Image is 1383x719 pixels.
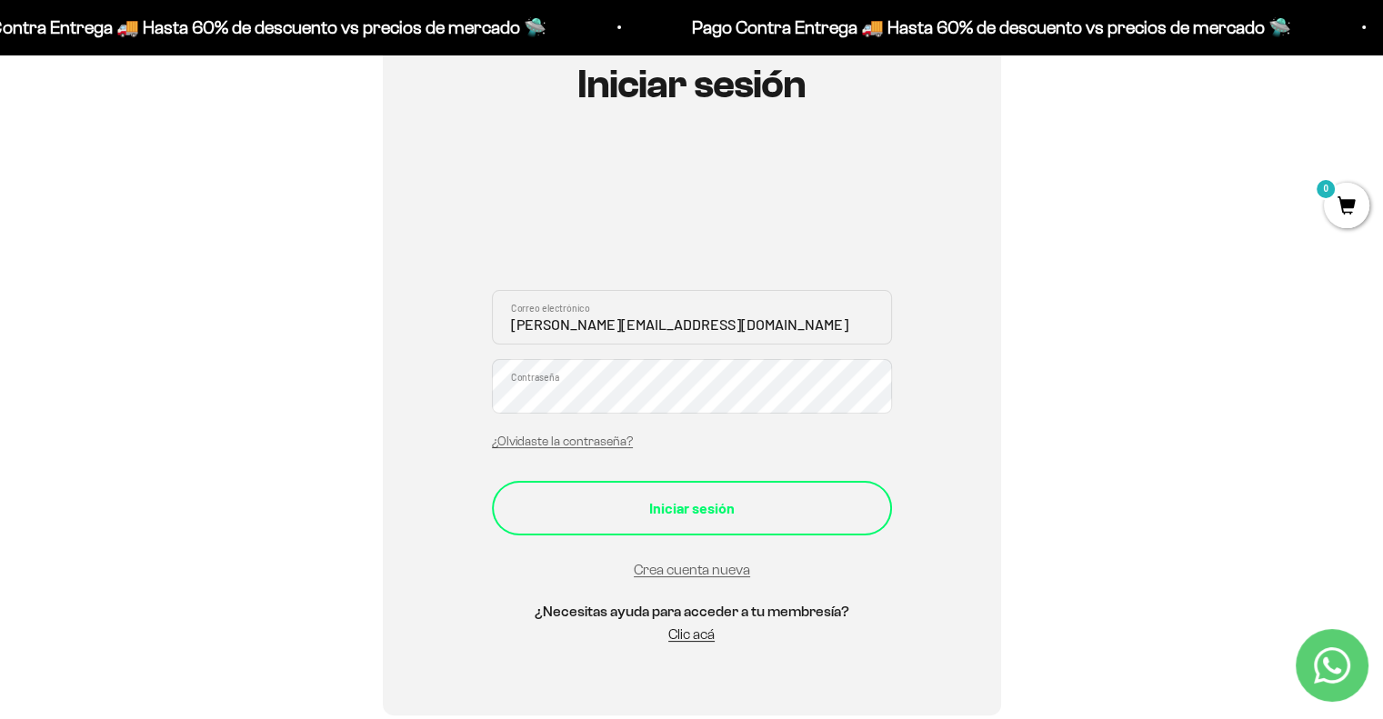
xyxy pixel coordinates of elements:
a: Crea cuenta nueva [634,562,750,577]
h1: Iniciar sesión [492,63,892,106]
a: ¿Olvidaste la contraseña? [492,434,633,448]
a: 0 [1324,197,1369,217]
mark: 0 [1315,178,1337,200]
p: Pago Contra Entrega 🚚 Hasta 60% de descuento vs precios de mercado 🛸 [685,13,1284,42]
iframe: Social Login Buttons [492,160,892,268]
button: Iniciar sesión [492,481,892,535]
div: Iniciar sesión [528,496,856,520]
h5: ¿Necesitas ayuda para acceder a tu membresía? [492,600,892,624]
a: Clic acá [668,626,715,642]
